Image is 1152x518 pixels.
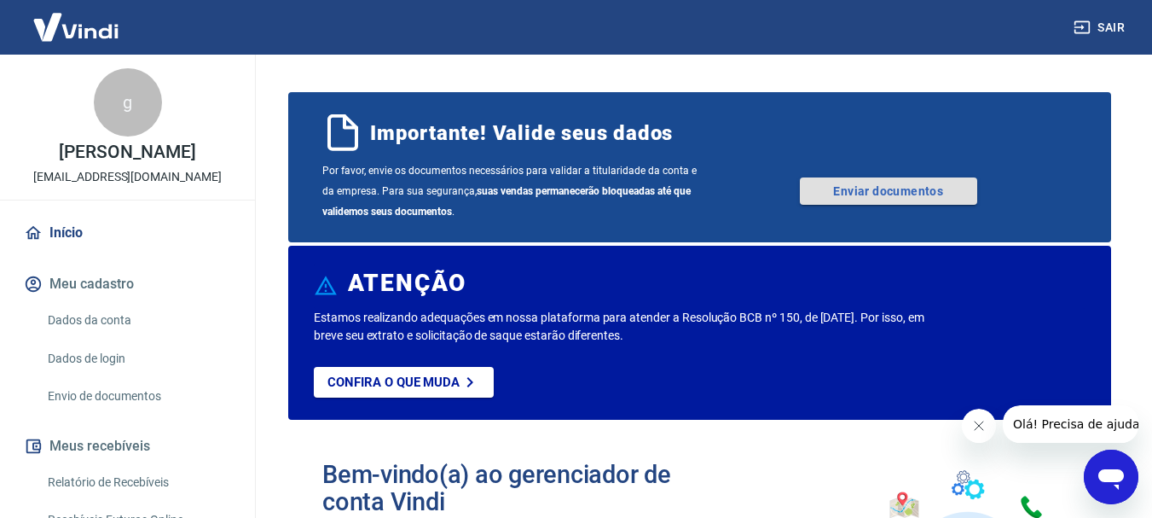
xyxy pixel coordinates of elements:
h2: Bem-vindo(a) ao gerenciador de conta Vindi [322,461,700,515]
button: Meu cadastro [20,265,234,303]
span: Olá! Precisa de ajuda? [10,12,143,26]
p: [PERSON_NAME] [59,143,195,161]
a: Dados da conta [41,303,234,338]
span: Por favor, envie os documentos necessários para validar a titularidade da conta e da empresa. Par... [322,160,700,222]
button: Sair [1070,12,1132,44]
a: Confira o que muda [314,367,494,398]
button: Meus recebíveis [20,428,234,465]
p: Confira o que muda [327,375,460,390]
iframe: Botão para abrir a janela de mensagens [1084,450,1138,504]
a: Enviar documentos [800,178,977,205]
p: [EMAIL_ADDRESS][DOMAIN_NAME] [33,168,222,186]
b: suas vendas permanecerão bloqueadas até que validemos seus documentos [322,185,691,218]
a: Início [20,214,234,252]
p: Estamos realizando adequações em nossa plataforma para atender a Resolução BCB nº 150, de [DATE].... [314,309,931,345]
a: Envio de documentos [41,379,234,414]
iframe: Mensagem da empresa [1003,405,1138,443]
img: Vindi [20,1,131,53]
a: Dados de login [41,341,234,376]
span: Importante! Valide seus dados [370,119,673,147]
div: g [94,68,162,137]
h6: ATENÇÃO [348,275,466,292]
a: Relatório de Recebíveis [41,465,234,500]
iframe: Fechar mensagem [962,409,996,443]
